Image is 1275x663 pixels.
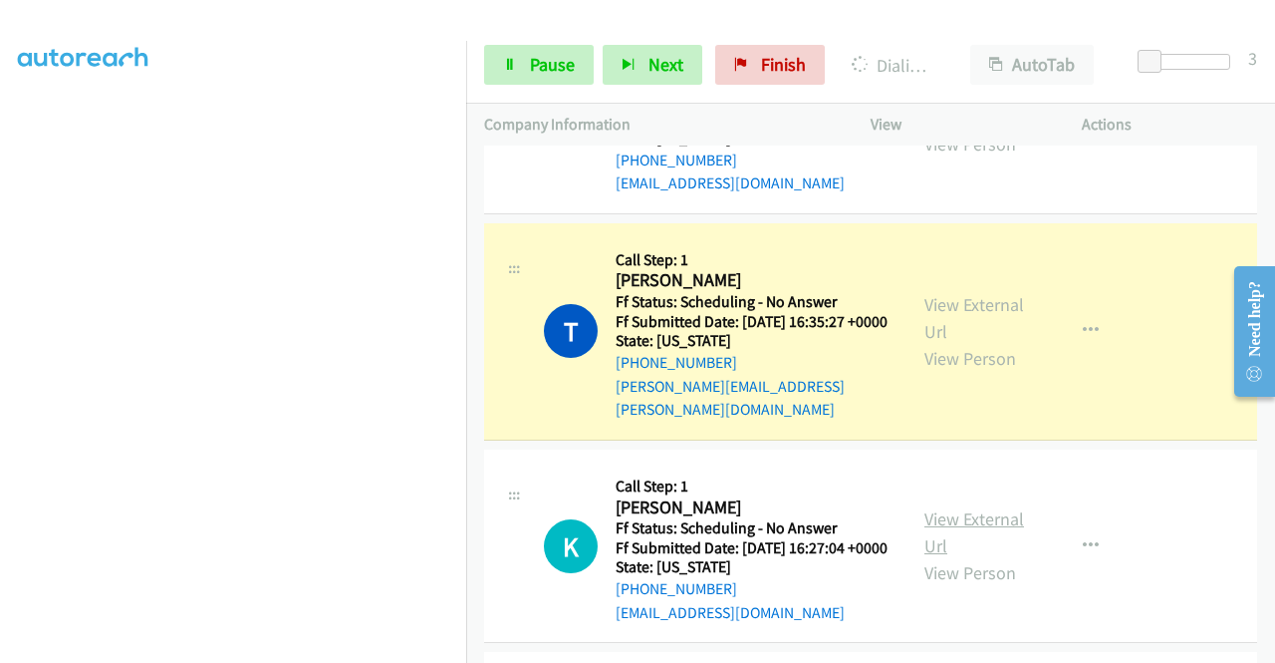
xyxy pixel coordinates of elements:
[616,579,737,598] a: [PHONE_NUMBER]
[924,347,1016,370] a: View Person
[852,52,934,79] p: Dialing [PERSON_NAME]
[544,519,598,573] div: The call is yet to be attempted
[616,353,737,372] a: [PHONE_NUMBER]
[648,53,683,76] span: Next
[544,519,598,573] h1: K
[616,312,889,332] h5: Ff Submitted Date: [DATE] 16:35:27 +0000
[1248,45,1257,72] div: 3
[616,250,889,270] h5: Call Step: 1
[924,293,1024,343] a: View External Url
[616,603,845,622] a: [EMAIL_ADDRESS][DOMAIN_NAME]
[616,557,888,577] h5: State: [US_STATE]
[544,304,598,358] h1: T
[616,377,845,420] a: [PERSON_NAME][EMAIL_ADDRESS][PERSON_NAME][DOMAIN_NAME]
[616,518,888,538] h5: Ff Status: Scheduling - No Answer
[616,173,845,192] a: [EMAIL_ADDRESS][DOMAIN_NAME]
[970,45,1094,85] button: AutoTab
[715,45,825,85] a: Finish
[530,53,575,76] span: Pause
[924,507,1024,557] a: View External Url
[616,269,882,292] h2: [PERSON_NAME]
[616,538,888,558] h5: Ff Submitted Date: [DATE] 16:27:04 +0000
[616,292,889,312] h5: Ff Status: Scheduling - No Answer
[616,331,889,351] h5: State: [US_STATE]
[761,53,806,76] span: Finish
[616,497,882,519] h2: [PERSON_NAME]
[484,113,835,137] p: Company Information
[1082,113,1257,137] p: Actions
[1218,252,1275,411] iframe: Resource Center
[871,113,1046,137] p: View
[924,561,1016,584] a: View Person
[616,151,737,169] a: [PHONE_NUMBER]
[616,477,888,497] h5: Call Step: 1
[603,45,702,85] button: Next
[924,133,1016,156] a: View Person
[484,45,594,85] a: Pause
